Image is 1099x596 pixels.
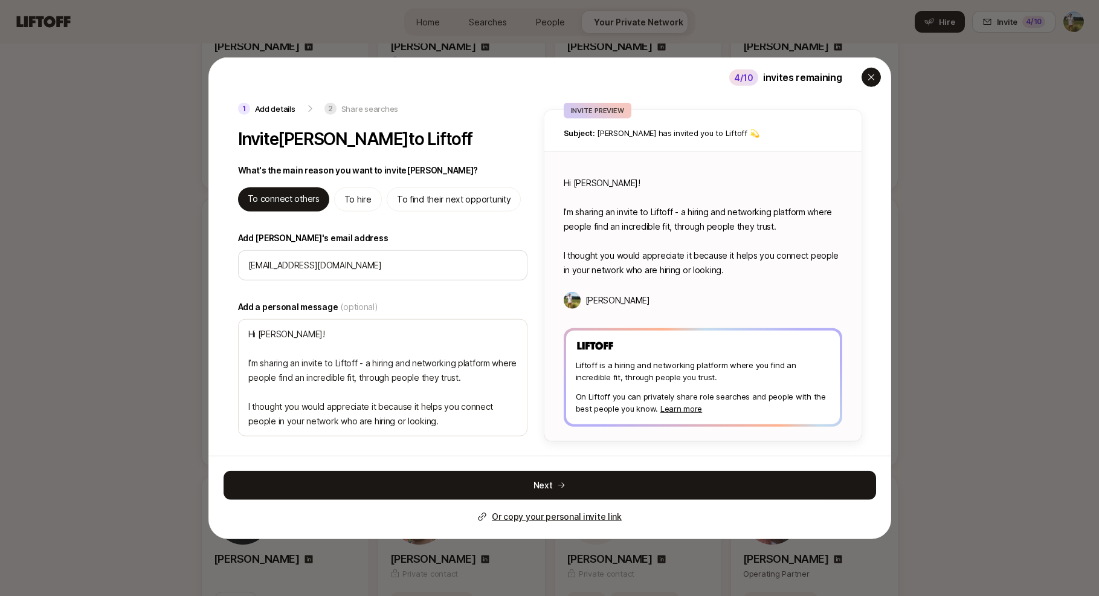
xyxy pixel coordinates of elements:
button: Next [224,470,876,499]
p: What's the main reason you want to invite [PERSON_NAME] ? [238,163,479,178]
p: 2 [324,103,337,115]
p: To connect others [248,192,320,206]
p: To hire [344,192,372,207]
p: To find their next opportunity [397,192,511,207]
div: 4 /10 [729,69,758,85]
p: Invite [PERSON_NAME] to Liftoff [238,129,472,149]
textarea: Hi [PERSON_NAME]! I’m sharing an invite to Liftoff - a hiring and networking platform where peopl... [238,319,527,436]
img: Tyler [564,292,581,309]
p: Hi [PERSON_NAME]! I’m sharing an invite to Liftoff - a hiring and networking platform where peopl... [564,176,842,277]
span: (optional) [340,300,378,314]
label: Add a personal message [238,300,527,314]
p: [PERSON_NAME] [585,293,650,308]
img: Liftoff Logo [576,340,614,352]
label: Add [PERSON_NAME]'s email address [238,231,527,245]
a: Learn more [660,403,702,413]
p: Liftoff is a hiring and networking platform where you find an incredible fit, through people you ... [576,358,830,383]
p: [PERSON_NAME] has invited you to Liftoff 💫 [564,127,842,139]
p: invites remaining [763,70,842,85]
button: Or copy your personal invite link [477,509,622,523]
p: 1 [238,103,250,115]
p: Share searches [341,103,398,115]
p: Add details [255,103,295,115]
span: Subject: [564,128,595,138]
p: On Liftoff you can privately share role searches and people with the best people you know. [576,390,830,414]
input: Enter their email address [248,258,517,273]
p: INVITE PREVIEW [571,105,624,116]
p: Or copy your personal invite link [492,509,622,523]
